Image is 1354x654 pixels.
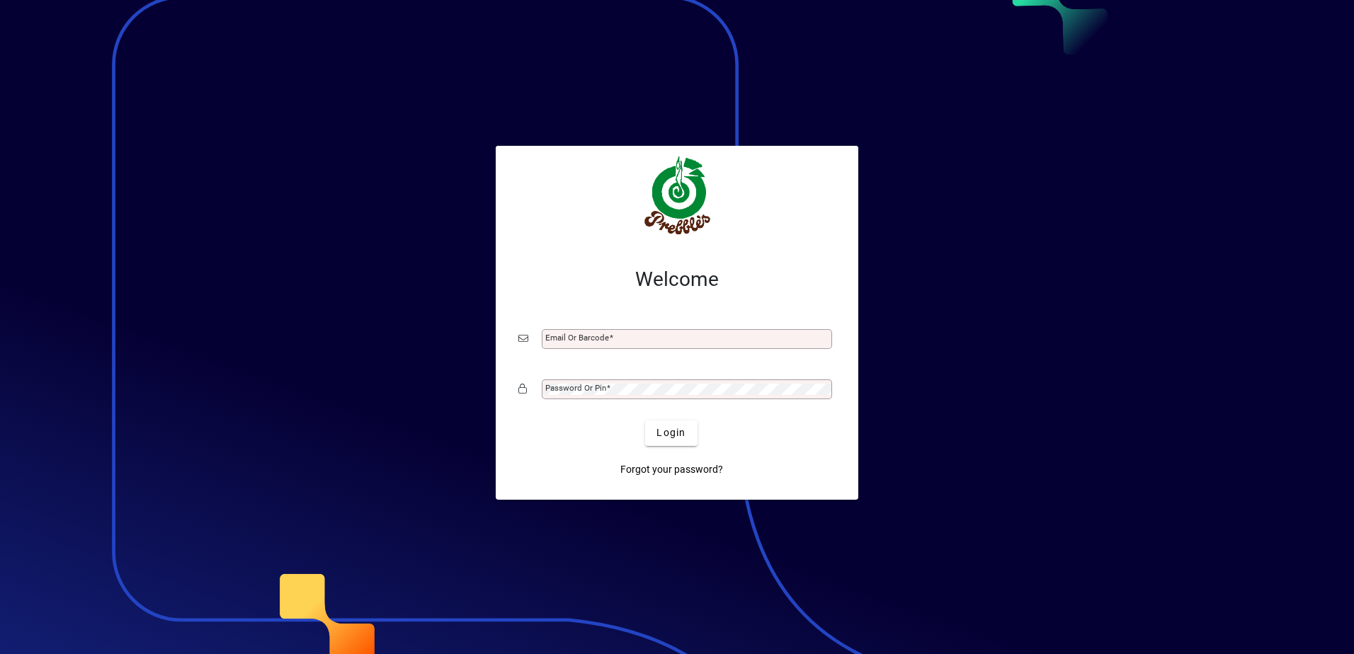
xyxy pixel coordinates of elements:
span: Forgot your password? [620,462,723,477]
h2: Welcome [518,268,836,292]
mat-label: Password or Pin [545,383,606,393]
span: Login [656,425,685,440]
button: Login [645,420,697,446]
mat-label: Email or Barcode [545,333,609,343]
a: Forgot your password? [615,457,729,483]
